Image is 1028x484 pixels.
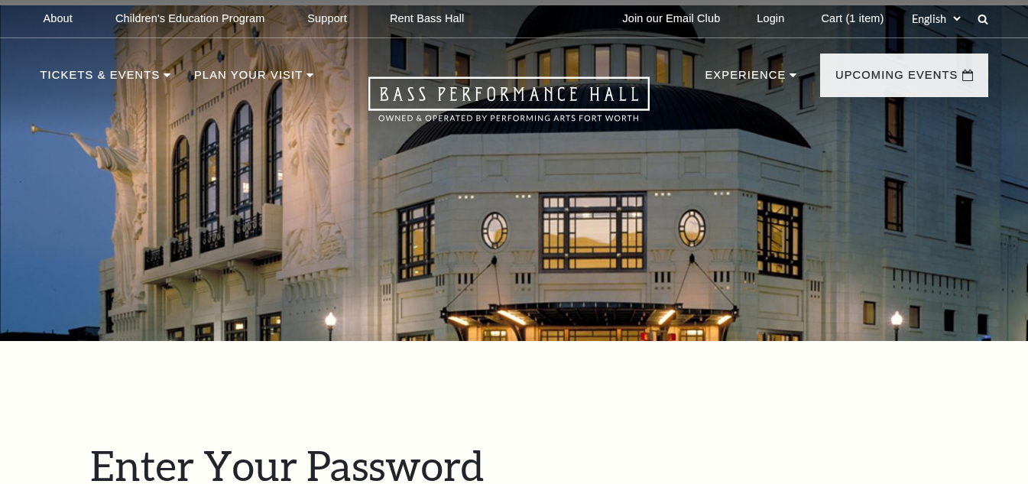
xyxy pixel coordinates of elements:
p: About [44,12,73,25]
p: Upcoming Events [835,66,958,93]
p: Rent Bass Hall [390,12,465,25]
p: Children's Education Program [115,12,264,25]
p: Experience [705,66,786,93]
select: Select: [909,11,963,26]
p: Support [307,12,347,25]
p: Tickets & Events [41,66,161,93]
p: Plan Your Visit [194,66,303,93]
